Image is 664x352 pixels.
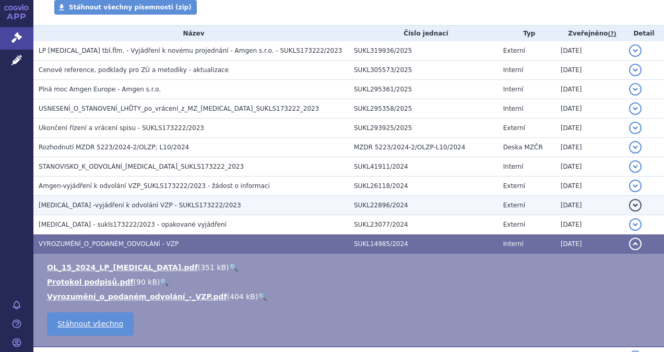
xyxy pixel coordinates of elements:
[349,138,498,157] td: MZDR 5223/2024-2/OLZP-L10/2024
[629,218,642,231] button: detail
[503,144,543,151] span: Deska MZČR
[39,66,229,74] span: Cenové reference, podklady pro ZÚ a metodiky - aktualizace
[555,41,624,61] td: [DATE]
[624,26,664,41] th: Detail
[503,66,524,74] span: Interní
[555,26,624,41] th: Zveřejněno
[47,312,134,336] a: Stáhnout všechno
[629,83,642,96] button: detail
[230,292,255,301] span: 404 kB
[503,182,525,190] span: Externí
[349,157,498,177] td: SUKL41911/2024
[39,124,204,132] span: Ukončení řízení a vrácení spisu - SUKLS173222/2023
[349,215,498,234] td: SUKL23077/2024
[349,177,498,196] td: SUKL26118/2024
[349,99,498,119] td: SUKL295358/2025
[69,4,192,11] span: Stáhnout všechny písemnosti (zip)
[349,196,498,215] td: SUKL22896/2024
[136,278,157,286] span: 90 kB
[503,47,525,54] span: Externí
[555,177,624,196] td: [DATE]
[47,262,654,273] li: ( )
[349,80,498,99] td: SUKL295361/2025
[39,144,189,151] span: Rozhodnutí MZDR 5223/2024-2/OLZP; L10/2024
[229,263,238,272] a: 🔍
[47,278,134,286] a: Protokol podpisů.pdf
[608,30,616,38] abbr: (?)
[503,202,525,209] span: Externí
[555,99,624,119] td: [DATE]
[555,61,624,80] td: [DATE]
[503,124,525,132] span: Externí
[349,26,498,41] th: Číslo jednací
[629,238,642,250] button: detail
[555,196,624,215] td: [DATE]
[39,47,342,54] span: LP OTEZLA tbl.flm. - Vyjádření k novému projednání - Amgen s.r.o. - SUKLS173222/2023
[160,278,169,286] a: 🔍
[39,202,241,209] span: OTEZLA -vyjádření k odvolání VZP - SUKLS173222/2023
[47,263,198,272] a: OL_15_2024_LP_[MEDICAL_DATA].pdf
[629,141,642,154] button: detail
[503,240,524,248] span: Interní
[503,163,524,170] span: Interní
[39,240,179,248] span: VYROZUMĚNÍ_O_PODANÉM_ODVOLÁNÍ - VZP
[555,234,624,254] td: [DATE]
[39,182,270,190] span: Amgen-vyjádření k odvolání VZP_SUKLS173222/2023 - žádost o informaci
[555,138,624,157] td: [DATE]
[39,105,319,112] span: USNESENÍ_O_STANOVENÍ_LHŮTY_po_vrácení_z_MZ_OTEZLA_SUKLS173222_2023
[555,119,624,138] td: [DATE]
[39,163,244,170] span: STANOVISKO_K_ODVOLÁNÍ_OTEZLA_SUKLS173222_2023
[47,291,654,302] li: ( )
[629,122,642,134] button: detail
[349,234,498,254] td: SUKL14985/2024
[555,215,624,234] td: [DATE]
[39,86,161,93] span: Plná moc Amgen Europe - Amgen s.r.o.
[349,41,498,61] td: SUKL319936/2025
[33,26,349,41] th: Název
[349,61,498,80] td: SUKL305573/2025
[629,64,642,76] button: detail
[47,277,654,287] li: ( )
[629,199,642,212] button: detail
[629,44,642,57] button: detail
[503,221,525,228] span: Externí
[349,119,498,138] td: SUKL293925/2025
[47,292,227,301] a: Vyrozumění_o_podaném_odvolání_-_VZP.pdf
[629,180,642,192] button: detail
[555,157,624,177] td: [DATE]
[555,80,624,99] td: [DATE]
[503,86,524,93] span: Interní
[629,160,642,173] button: detail
[200,263,226,272] span: 351 kB
[629,102,642,115] button: detail
[258,292,267,301] a: 🔍
[39,221,227,228] span: Otezla - sukls173222/2023 - opakované vyjádření
[503,105,524,112] span: Interní
[498,26,555,41] th: Typ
